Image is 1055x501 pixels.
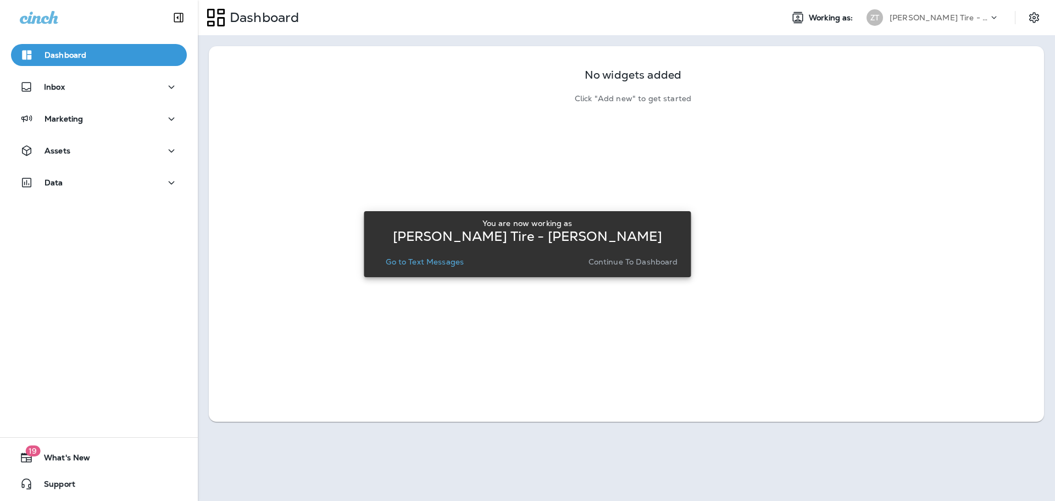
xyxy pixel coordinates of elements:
p: Assets [45,146,70,155]
p: [PERSON_NAME] Tire - [PERSON_NAME] [393,232,663,241]
p: Continue to Dashboard [588,257,678,266]
span: What's New [33,453,90,466]
button: Collapse Sidebar [163,7,194,29]
span: 19 [25,445,40,456]
button: Dashboard [11,44,187,66]
p: Dashboard [225,9,299,26]
button: Settings [1024,8,1044,27]
p: You are now working as [482,219,572,228]
button: Continue to Dashboard [584,254,682,269]
button: Inbox [11,76,187,98]
div: ZT [867,9,883,26]
button: Go to Text Messages [381,254,468,269]
button: Marketing [11,108,187,130]
button: 19What's New [11,447,187,469]
p: Marketing [45,114,83,123]
span: Working as: [809,13,856,23]
span: Support [33,480,75,493]
button: Assets [11,140,187,162]
p: [PERSON_NAME] Tire - [PERSON_NAME] [890,13,989,22]
p: Go to Text Messages [386,257,464,266]
p: Dashboard [45,51,86,59]
button: Data [11,172,187,194]
p: Inbox [44,82,65,91]
p: Data [45,178,63,187]
button: Support [11,473,187,495]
